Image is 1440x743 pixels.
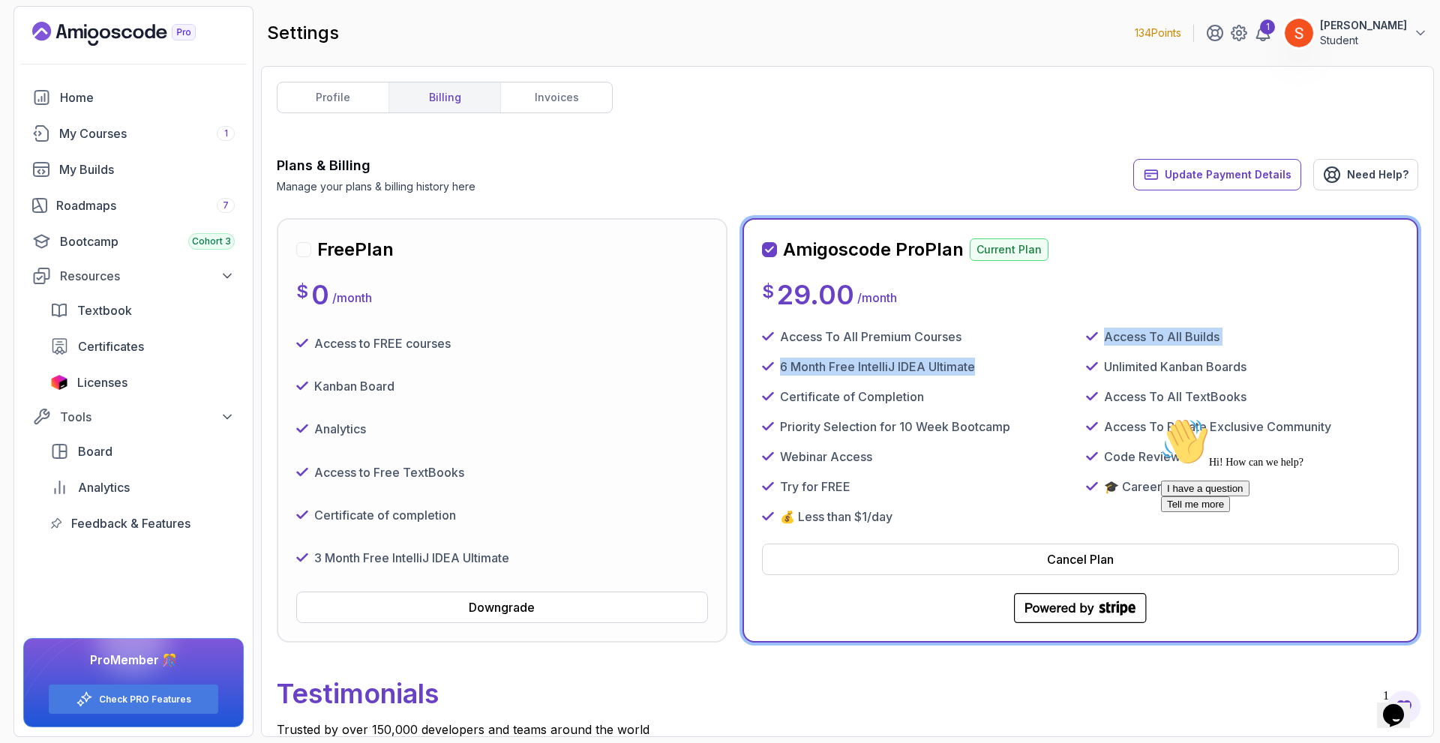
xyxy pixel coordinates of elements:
p: / month [332,289,372,307]
span: 1 [224,127,228,139]
p: 29.00 [777,280,854,310]
a: 1 [1254,24,1272,42]
img: user profile image [1285,19,1313,47]
div: 👋Hi! How can we help?I have a questionTell me more [6,6,276,100]
a: invoices [500,82,612,112]
p: Access To All TextBooks [1104,388,1246,406]
button: I have a question [6,69,94,85]
p: Certificate of completion [314,506,456,524]
p: Code Reviews [1104,448,1186,466]
span: 7 [223,199,229,211]
button: Downgrade [296,592,708,623]
p: Kanban Board [314,377,394,395]
button: Tools [23,403,244,430]
p: Current Plan [970,238,1048,261]
span: Licenses [77,373,127,391]
img: :wave: [6,6,54,54]
p: 💰 Less than $1/day [780,508,892,526]
p: Try for FREE [780,478,850,496]
a: textbook [41,295,244,325]
span: Cohort 3 [192,235,231,247]
a: board [41,436,244,466]
p: Webinar Access [780,448,872,466]
p: Analytics [314,420,366,438]
h3: Plans & Billing [277,155,475,176]
div: Bootcamp [60,232,235,250]
p: Manage your plans & billing history here [277,179,475,194]
button: user profile image[PERSON_NAME]Student [1284,18,1428,48]
p: $ [762,280,774,304]
a: bootcamp [23,226,244,256]
div: My Builds [59,160,235,178]
span: Hi! How can we help? [6,45,148,56]
button: Cancel Plan [762,544,1399,575]
a: builds [23,154,244,184]
div: Cancel Plan [1047,550,1114,568]
p: Access To All Premium Courses [780,328,961,346]
img: jetbrains icon [50,375,68,390]
div: Downgrade [469,598,535,616]
p: 0 [311,280,329,310]
div: Home [60,88,235,106]
div: Roadmaps [56,196,235,214]
div: Resources [60,267,235,285]
a: roadmaps [23,190,244,220]
iframe: chat widget [1377,683,1425,728]
p: / month [857,289,897,307]
p: Access To Private Exclusive Community [1104,418,1331,436]
p: Access To All Builds [1104,328,1219,346]
p: Trusted by over 150,000 developers and teams around the world [277,721,1418,739]
a: licenses [41,367,244,397]
p: Student [1320,33,1407,48]
h2: Amigoscode Pro Plan [783,238,964,262]
a: feedback [41,508,244,538]
a: Check PRO Features [99,694,191,706]
p: Testimonials [277,667,1418,721]
iframe: chat widget [1155,412,1425,676]
p: 🎓 Career-ready content [1104,478,1245,496]
button: Tell me more [6,85,75,100]
h2: settings [267,21,339,45]
div: My Courses [59,124,235,142]
span: Feedback & Features [71,514,190,532]
a: Need Help? [1313,159,1418,190]
a: Landing page [32,22,230,46]
span: Textbook [77,301,132,319]
p: Access to FREE courses [314,334,451,352]
a: analytics [41,472,244,502]
span: Analytics [78,478,130,496]
span: Board [78,442,112,460]
h2: Free Plan [317,238,394,262]
p: Unlimited Kanban Boards [1104,358,1246,376]
p: 6 Month Free IntelliJ IDEA Ultimate [780,358,975,376]
p: $ [296,280,308,304]
a: home [23,82,244,112]
button: Check PRO Features [48,684,219,715]
button: Update Payment Details [1133,159,1301,190]
span: Need Help? [1347,167,1408,182]
span: Certificates [78,337,144,355]
a: profile [277,82,388,112]
p: Certificate of Completion [780,388,924,406]
div: Tools [60,408,235,426]
a: certificates [41,331,244,361]
p: Priority Selection for 10 Week Bootcamp [780,418,1010,436]
a: courses [23,118,244,148]
p: 134 Points [1135,25,1181,40]
div: 1 [1260,19,1275,34]
span: Update Payment Details [1165,167,1291,182]
p: Access to Free TextBooks [314,463,464,481]
p: [PERSON_NAME] [1320,18,1407,33]
p: 3 Month Free IntelliJ IDEA Ultimate [314,549,509,567]
a: billing [388,82,500,112]
button: Resources [23,262,244,289]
